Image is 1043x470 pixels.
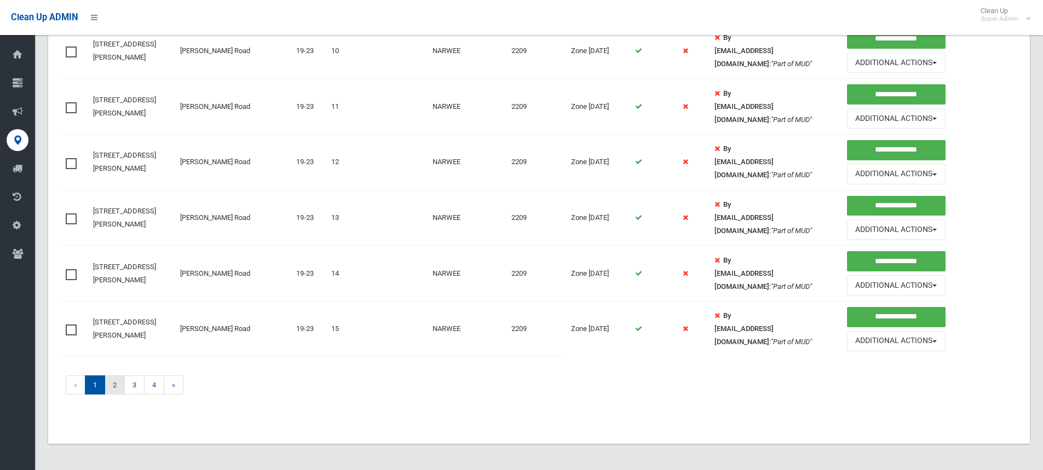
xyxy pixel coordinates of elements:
[771,227,812,235] em: "Part of MUD"
[710,23,843,79] td: :
[507,134,567,190] td: 2209
[164,375,183,394] a: »
[714,33,774,68] strong: By [EMAIL_ADDRESS][DOMAIN_NAME]
[327,134,355,190] td: 12
[771,115,812,124] em: "Part of MUD"
[771,60,812,68] em: "Part of MUD"
[507,79,567,135] td: 2209
[176,301,291,356] td: [PERSON_NAME] Road
[105,375,125,394] a: 2
[428,79,507,135] td: NARWEE
[176,134,291,190] td: [PERSON_NAME] Road
[176,190,291,246] td: [PERSON_NAME] Road
[507,301,567,356] td: 2209
[292,23,327,79] td: 19-23
[327,23,355,79] td: 10
[567,134,631,190] td: Zone [DATE]
[93,318,156,339] a: [STREET_ADDRESS][PERSON_NAME]
[567,246,631,301] td: Zone [DATE]
[292,134,327,190] td: 19-23
[428,23,507,79] td: NARWEE
[714,256,774,291] strong: By [EMAIL_ADDRESS][DOMAIN_NAME]
[847,108,945,129] button: Additional Actions
[292,246,327,301] td: 19-23
[93,151,156,172] a: [STREET_ADDRESS][PERSON_NAME]
[93,40,156,61] a: [STREET_ADDRESS][PERSON_NAME]
[710,246,843,301] td: :
[11,12,78,22] span: Clean Up ADMIN
[567,301,631,356] td: Zone [DATE]
[567,23,631,79] td: Zone [DATE]
[847,164,945,184] button: Additional Actions
[710,301,843,356] td: :
[975,7,1029,23] span: Clean Up
[714,144,774,179] strong: By [EMAIL_ADDRESS][DOMAIN_NAME]
[710,79,843,135] td: :
[847,219,945,240] button: Additional Actions
[124,375,145,394] a: 3
[176,79,291,135] td: [PERSON_NAME] Road
[327,190,355,246] td: 13
[847,53,945,73] button: Additional Actions
[714,200,774,235] strong: By [EMAIL_ADDRESS][DOMAIN_NAME]
[292,79,327,135] td: 19-23
[144,375,164,394] a: 4
[847,275,945,295] button: Additional Actions
[93,96,156,117] a: [STREET_ADDRESS][PERSON_NAME]
[327,246,355,301] td: 14
[428,301,507,356] td: NARWEE
[85,375,105,394] span: 1
[292,190,327,246] td: 19-23
[710,190,843,246] td: :
[771,171,812,179] em: "Part of MUD"
[327,301,355,356] td: 15
[507,190,567,246] td: 2209
[714,89,774,124] strong: By [EMAIL_ADDRESS][DOMAIN_NAME]
[710,134,843,190] td: :
[176,23,291,79] td: [PERSON_NAME] Road
[847,331,945,351] button: Additional Actions
[327,79,355,135] td: 11
[507,246,567,301] td: 2209
[93,207,156,228] a: [STREET_ADDRESS][PERSON_NAME]
[771,338,812,346] em: "Part of MUD"
[981,15,1018,23] small: Super Admin
[567,190,631,246] td: Zone [DATE]
[714,311,774,346] strong: By [EMAIL_ADDRESS][DOMAIN_NAME]
[428,134,507,190] td: NARWEE
[292,301,327,356] td: 19-23
[93,263,156,284] a: [STREET_ADDRESS][PERSON_NAME]
[567,79,631,135] td: Zone [DATE]
[428,190,507,246] td: NARWEE
[176,246,291,301] td: [PERSON_NAME] Road
[507,23,567,79] td: 2209
[66,375,85,394] span: «
[428,246,507,301] td: NARWEE
[771,282,812,291] em: "Part of MUD"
